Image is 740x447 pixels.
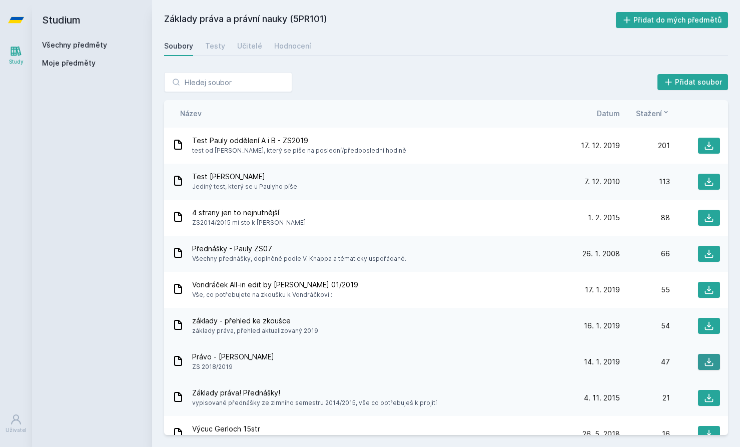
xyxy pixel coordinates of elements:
span: ZS 2018/2019 [192,362,274,372]
a: Učitelé [237,36,262,56]
div: 16 [620,429,670,439]
a: Hodnocení [274,36,311,56]
div: Study [9,58,24,66]
span: 26. 5. 2018 [582,429,620,439]
div: 55 [620,285,670,295]
div: Testy [205,41,225,51]
button: Název [180,108,202,119]
span: základy práva, přehled aktualizovaný 2019 [192,326,318,336]
a: Soubory [164,36,193,56]
div: 47 [620,357,670,367]
span: ZS2014/2015 mi sto k [PERSON_NAME] [192,218,306,228]
div: 66 [620,249,670,259]
div: Hodnocení [274,41,311,51]
div: 54 [620,321,670,331]
span: vypisované přednášky ze zimního semestru 2014/2015, vše co potřebuješ k projití [192,398,437,408]
span: Test [PERSON_NAME] [192,172,297,182]
span: Test Pauly oddělení A i B - ZS2019 [192,136,406,146]
button: Přidat soubor [657,74,728,90]
span: 17. 1. 2019 [585,285,620,295]
div: Soubory [164,41,193,51]
span: Vše, co potřebujete na zkoušku k Vondráčkovi : [192,290,358,300]
input: Hledej soubor [164,72,292,92]
a: Všechny předměty [42,41,107,49]
div: Učitelé [237,41,262,51]
span: Právo - [PERSON_NAME] [192,352,274,362]
span: Všechny přednášky, doplněné podle V. Knappa a tématicky uspořádané. [192,254,406,264]
span: 17. 12. 2019 [581,141,620,151]
span: Jediný test, který se u Paulyho píše [192,182,297,192]
span: Stažení [636,108,662,119]
div: 88 [620,213,670,223]
span: ZS2017, modrá učebnice [192,434,265,444]
span: 7. 12. 2010 [584,177,620,187]
span: 4 strany jen to nejnutnější [192,208,306,218]
span: 14. 1. 2019 [584,357,620,367]
a: Testy [205,36,225,56]
a: Uživatel [2,408,30,439]
button: Stažení [636,108,670,119]
button: Přidat do mých předmětů [616,12,728,28]
a: Study [2,40,30,71]
span: test od [PERSON_NAME], který se píše na poslední/předposlední hodině [192,146,406,156]
span: Přednášky - Pauly ZS07 [192,244,406,254]
div: 113 [620,177,670,187]
button: Datum [597,108,620,119]
span: 16. 1. 2019 [584,321,620,331]
div: Uživatel [6,426,27,434]
span: 26. 1. 2008 [582,249,620,259]
span: 4. 11. 2015 [584,393,620,403]
span: Vondráček All-in edit by [PERSON_NAME] 01/2019 [192,280,358,290]
h2: Základy práva a právní nauky (5PR101) [164,12,616,28]
span: Moje předměty [42,58,96,68]
span: základy - přehled ke zkoušce [192,316,318,326]
span: Výcuc Gerloch 15str [192,424,265,434]
div: 21 [620,393,670,403]
span: Základy práva! Přednášky! [192,388,437,398]
span: 1. 2. 2015 [588,213,620,223]
div: 201 [620,141,670,151]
